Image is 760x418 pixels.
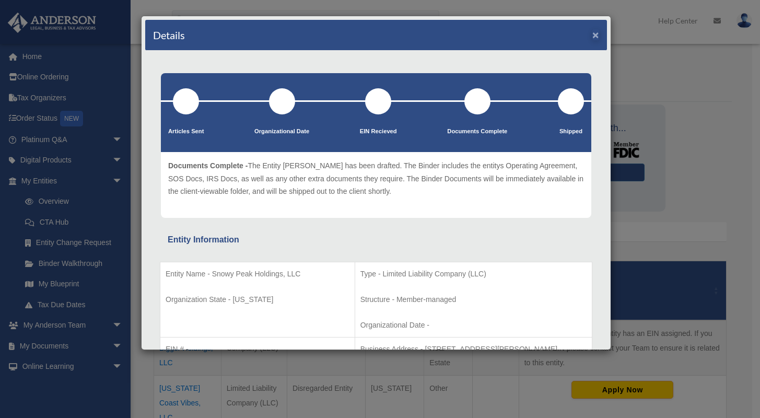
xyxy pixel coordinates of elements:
[360,319,587,332] p: Organizational Date -
[254,126,309,137] p: Organizational Date
[360,126,397,137] p: EIN Recieved
[166,343,349,356] p: EIN # -
[447,126,507,137] p: Documents Complete
[168,233,584,247] div: Entity Information
[592,29,599,40] button: ×
[168,159,584,198] p: The Entity [PERSON_NAME] has been drafted. The Binder includes the entitys Operating Agreement, S...
[166,268,349,281] p: Entity Name - Snowy Peak Holdings, LLC
[360,343,587,356] p: Business Address - [STREET_ADDRESS][PERSON_NAME]
[360,268,587,281] p: Type - Limited Liability Company (LLC)
[558,126,584,137] p: Shipped
[166,293,349,306] p: Organization State - [US_STATE]
[153,28,185,42] h4: Details
[168,126,204,137] p: Articles Sent
[168,161,248,170] span: Documents Complete -
[360,293,587,306] p: Structure - Member-managed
